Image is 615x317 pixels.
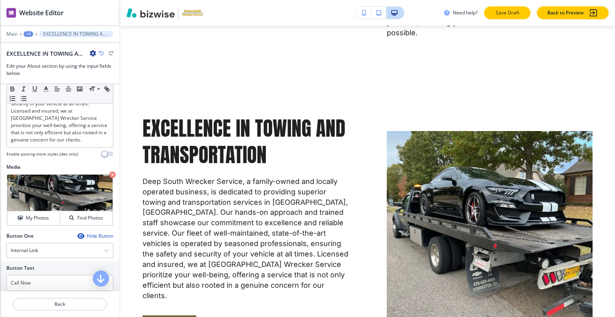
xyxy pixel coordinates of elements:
[547,9,584,16] p: Back to Preview
[484,6,531,19] button: Save Draft
[60,211,113,225] button: Find Photos
[14,301,106,308] p: Back
[43,31,109,37] p: EXCELLENCE IN TOWING AND TRANSPORTATION
[24,31,33,37] button: +3
[11,247,38,254] h4: Internal Link
[143,176,348,301] p: Deep South Wrecker Service, a family-owned and locally operated business, is dedicated to providi...
[77,233,113,239] button: Hide Button
[182,10,203,16] img: Your Logo
[7,211,60,225] button: My Photos
[26,214,49,222] h4: My Photos
[6,174,113,226] div: My PhotosFind Photos
[39,31,113,37] button: EXCELLENCE IN TOWING AND TRANSPORTATION
[453,9,478,16] h3: Need help?
[77,214,103,222] h4: Find Photos
[13,298,107,311] button: Back
[494,9,520,16] p: Save Draft
[537,6,609,19] button: Back to Preview
[19,8,64,18] h2: Website Editor
[6,265,34,272] h2: Button Text
[6,49,86,58] h2: EXCELLENCE IN TOWING AND TRANSPORTATION
[6,31,18,37] button: Main
[127,8,175,18] img: Bizwise Logo
[6,8,16,18] img: editor icon
[143,115,348,168] p: EXCELLENCE IN TOWING AND TRANSPORTATION
[6,151,78,157] h4: Enable pasting more styles (dev only)
[6,232,34,240] h2: Button One
[6,63,113,77] h3: Edit your About section by using the input fields below
[6,164,113,171] h2: Media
